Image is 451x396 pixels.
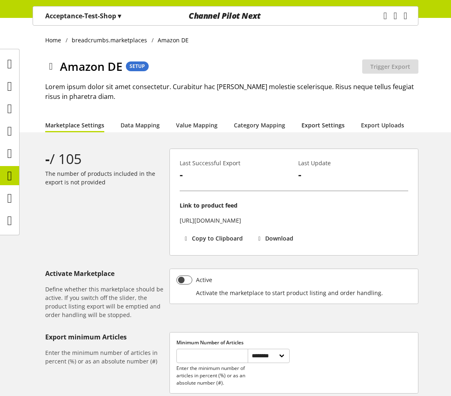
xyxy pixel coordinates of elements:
h6: Enter the minimum number of articles in percent (%) or as an absolute number (#) [45,348,166,365]
div: / 105 [45,149,166,169]
p: Last Update [298,159,408,167]
p: - [298,167,408,182]
a: Value Mapping [176,121,218,129]
span: Copy to Clipboard [192,234,243,243]
a: Marketplace Settings [45,121,104,129]
p: The number of products included in the export is not provided [45,169,166,186]
span: Amazon DE [60,58,123,75]
h6: Define whether this marketplace should be active. If you switch off the slider, the product listi... [45,285,166,319]
label: Minimum Number of Articles [176,339,290,346]
span: Active [192,276,213,284]
a: Data Mapping [121,121,160,129]
p: Enter the minimum number of articles in percent (%) or as an absolute number (#). [176,365,247,387]
button: Trigger Export [362,59,418,74]
p: Activate the marketplace to start product listing and order handling. [196,289,411,297]
button: Copy to Clipboard [180,231,250,245]
a: Export Settings [301,121,345,129]
a: Home [45,36,66,44]
a: breadcrumbs.marketplaces [68,36,152,44]
nav: main navigation [33,6,418,26]
a: Export Uploads [361,121,404,129]
button: Download [253,231,301,245]
p: [URL][DOMAIN_NAME] [180,216,241,225]
span: Trigger Export [370,62,410,71]
h5: Export minimum Articles [45,332,166,342]
a: Download [253,231,301,248]
b: - [45,149,50,168]
span: ▾ [118,11,121,20]
p: Last Successful Export [180,159,290,167]
span: SETUP [130,63,145,70]
p: Acceptance-Test-Shop [45,11,121,21]
h5: Activate Marketplace [45,269,166,278]
p: Link to product feed [180,201,238,210]
h2: Lorem ipsum dolor sit amet consectetur. Curabitur hac [PERSON_NAME] molestie scelerisque. Risus n... [45,82,418,101]
a: Category Mapping [234,121,285,129]
p: - [180,167,290,182]
span: Download [265,234,293,243]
